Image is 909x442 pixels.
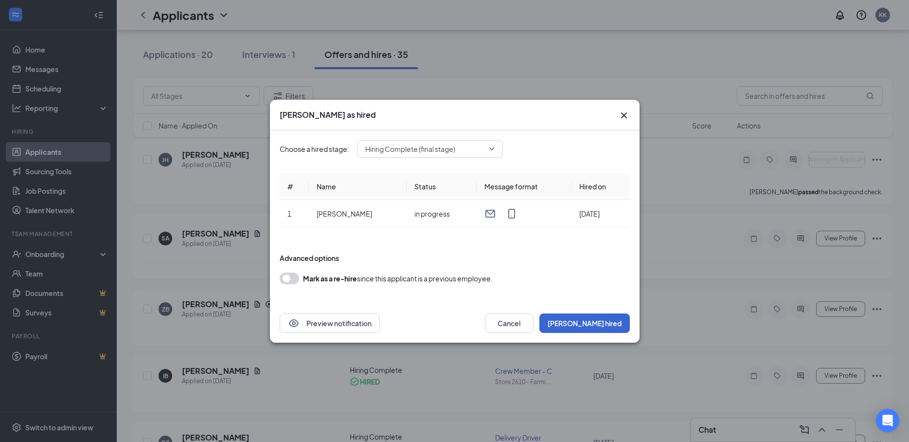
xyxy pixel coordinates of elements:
h3: [PERSON_NAME] as hired [280,110,376,120]
b: Mark as a re-hire [303,274,357,283]
div: since this applicant is a previous employee. [303,273,493,284]
th: # [280,173,309,200]
button: Cancel [485,313,534,333]
svg: Cross [618,110,630,121]
span: Choose a hired stage: [280,144,349,154]
svg: Eye [288,317,300,329]
div: Open Intercom Messenger [876,409,899,432]
svg: MobileSms [506,208,517,220]
th: Hired on [571,173,630,200]
button: [PERSON_NAME] hired [539,313,630,333]
svg: Email [484,208,496,220]
th: Message format [477,173,571,200]
td: [PERSON_NAME] [309,200,407,228]
button: Close [618,110,630,121]
span: 1 [287,209,291,218]
th: Name [309,173,407,200]
td: in progress [407,200,477,228]
span: Hiring Complete (final stage) [365,142,455,156]
td: [DATE] [571,200,630,228]
button: EyePreview notification [280,313,380,333]
div: Advanced options [280,253,630,263]
th: Status [407,173,477,200]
